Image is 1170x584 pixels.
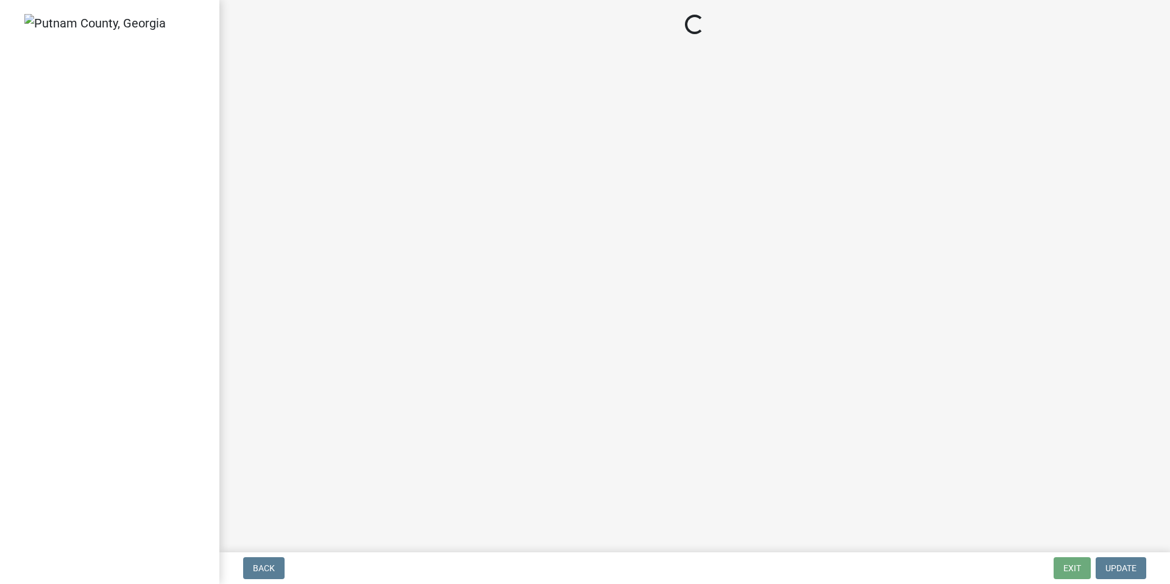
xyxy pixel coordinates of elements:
[243,557,285,579] button: Back
[1054,557,1091,579] button: Exit
[253,563,275,573] span: Back
[1096,557,1146,579] button: Update
[1105,563,1136,573] span: Update
[24,14,166,32] img: Putnam County, Georgia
